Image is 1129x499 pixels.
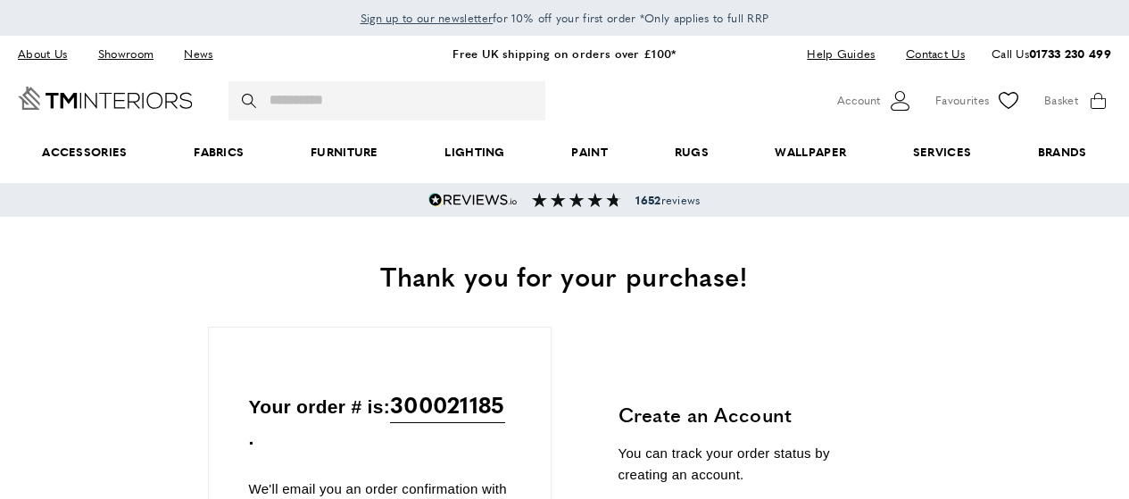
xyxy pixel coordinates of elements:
[880,125,1005,179] a: Services
[538,125,641,179] a: Paint
[1005,125,1120,179] a: Brands
[532,193,621,207] img: Reviews section
[452,45,676,62] a: Free UK shipping on orders over £100*
[1029,45,1111,62] a: 01733 230 499
[85,42,167,66] a: Showroom
[249,387,511,453] p: Your order # is: .
[837,91,880,110] span: Account
[935,91,989,110] span: Favourites
[635,193,700,207] span: reviews
[242,81,260,121] button: Search
[361,10,769,26] span: for 10% off your first order *Only applies to full RRP
[278,125,411,179] a: Furniture
[18,42,80,66] a: About Us
[9,125,161,179] span: Accessories
[793,42,888,66] a: Help Guides
[380,256,748,295] span: Thank you for your purchase!
[935,87,1022,114] a: Favourites
[390,387,505,423] span: 300021185
[892,42,965,66] a: Contact Us
[635,192,660,208] strong: 1652
[361,9,494,27] a: Sign up to our newsletter
[641,125,742,179] a: Rugs
[742,125,879,179] a: Wallpaper
[618,401,882,428] h3: Create an Account
[411,125,538,179] a: Lighting
[161,125,278,179] a: Fabrics
[428,193,518,207] img: Reviews.io 5 stars
[361,10,494,26] span: Sign up to our newsletter
[837,87,913,114] button: Customer Account
[170,42,226,66] a: News
[18,87,193,110] a: Go to Home page
[992,45,1111,63] p: Call Us
[618,443,882,486] p: You can track your order status by creating an account.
